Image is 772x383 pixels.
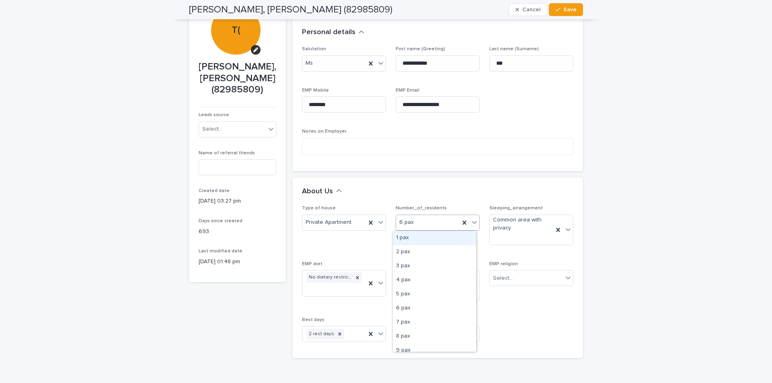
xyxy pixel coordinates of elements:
[393,344,476,358] div: 9 pax
[302,187,333,196] h2: About Us
[393,273,476,287] div: 4 pax
[189,4,392,16] h2: [PERSON_NAME], [PERSON_NAME] (82985809)
[393,245,476,259] div: 2 pax
[306,272,353,283] div: No dietary restrictions
[199,219,242,223] span: Days since created
[393,231,476,245] div: 1 pax
[396,206,447,211] span: Number_of_residents
[393,259,476,273] div: 3 pax
[393,315,476,330] div: 7 pax
[202,125,222,133] div: Select...
[393,301,476,315] div: 6 pax
[493,274,513,283] div: Select...
[306,218,351,227] span: Private Apartment
[396,88,419,93] span: EMP Email
[302,47,326,51] span: Salutation
[522,7,540,12] span: Cancel
[302,206,336,211] span: Type of house
[393,287,476,301] div: 5 pax
[302,28,355,37] h2: Personal details
[302,187,342,196] button: About Us
[302,262,322,266] span: EMP diet
[306,329,335,340] div: 2 rest days
[493,216,550,233] span: Common area with privacy
[399,218,414,227] span: 6 pax
[199,249,242,254] span: Last modified date
[563,7,577,12] span: Save
[302,129,347,134] span: Notes on Employer
[302,317,324,322] span: Rest days
[549,3,583,16] button: Save
[302,28,364,37] button: Personal details
[396,47,445,51] span: First name (Greeting)
[199,227,276,236] p: 693
[199,61,276,96] p: [PERSON_NAME], [PERSON_NAME] (82985809)
[199,188,230,193] span: Created date
[509,3,547,16] button: Cancel
[199,113,229,117] span: Leads source
[199,197,276,205] p: [DATE] 03:27 pm
[489,47,539,51] span: Last name (Surname)
[199,258,276,266] p: [DATE] 01:48 pm
[489,206,543,211] span: Sleeping_arrangement
[306,59,313,68] span: Ms
[302,88,329,93] span: EMP Mobile
[489,262,518,266] span: EMP religion
[199,151,255,156] span: Name of referral friends
[393,330,476,344] div: 8 pax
